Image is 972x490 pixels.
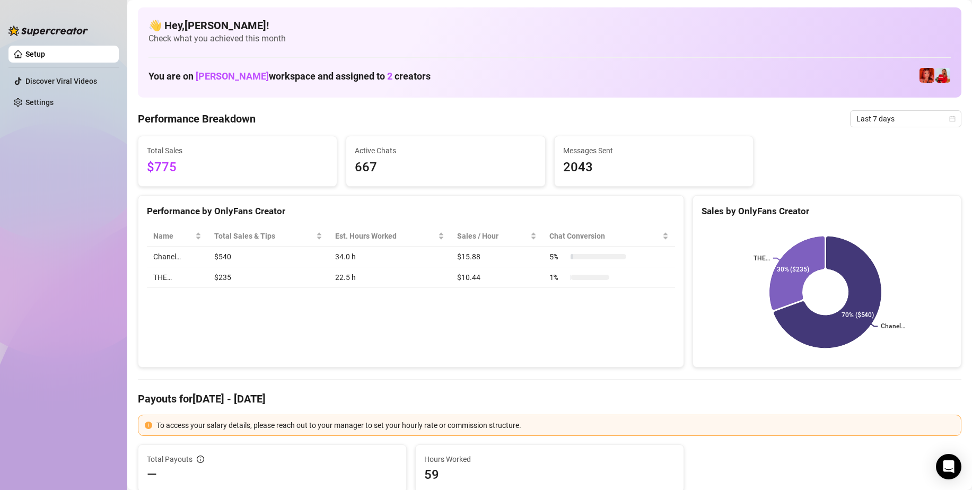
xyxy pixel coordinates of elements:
img: Chanel (@chanelsantini) [920,68,934,83]
h1: You are on workspace and assigned to creators [148,71,431,82]
span: Total Payouts [147,453,192,465]
span: — [147,466,157,483]
td: 22.5 h [329,267,451,288]
span: 2 [387,71,392,82]
span: 5 % [549,251,566,262]
span: Messages Sent [563,145,745,156]
span: Total Sales [147,145,328,156]
span: $775 [147,157,328,178]
span: Check what you achieved this month [148,33,951,45]
img: logo-BBDzfeDw.svg [8,25,88,36]
span: info-circle [197,456,204,463]
td: Chanel… [147,247,208,267]
td: $15.88 [451,247,543,267]
h4: Performance Breakdown [138,111,256,126]
th: Total Sales & Tips [208,226,329,247]
span: Name [153,230,193,242]
span: 667 [355,157,536,178]
span: Sales / Hour [457,230,528,242]
span: exclamation-circle [145,422,152,429]
span: [PERSON_NAME] [196,71,269,82]
div: Performance by OnlyFans Creator [147,204,675,218]
th: Name [147,226,208,247]
td: $540 [208,247,329,267]
span: 2043 [563,157,745,178]
span: Last 7 days [856,111,955,127]
th: Chat Conversion [543,226,675,247]
span: 59 [424,466,675,483]
h4: Payouts for [DATE] - [DATE] [138,391,961,406]
text: Chanel… [881,323,905,330]
td: $10.44 [451,267,543,288]
span: calendar [949,116,956,122]
div: Est. Hours Worked [335,230,436,242]
span: 1 % [549,272,566,283]
div: Sales by OnlyFans Creator [702,204,952,218]
img: THE (@dominopresley) [935,68,950,83]
span: Chat Conversion [549,230,660,242]
a: Discover Viral Videos [25,77,97,85]
a: Setup [25,50,45,58]
th: Sales / Hour [451,226,543,247]
td: THE… [147,267,208,288]
h4: 👋 Hey, [PERSON_NAME] ! [148,18,951,33]
div: Open Intercom Messenger [936,454,961,479]
span: Active Chats [355,145,536,156]
td: 34.0 h [329,247,451,267]
text: THE… [754,255,770,262]
a: Settings [25,98,54,107]
div: To access your salary details, please reach out to your manager to set your hourly rate or commis... [156,419,955,431]
span: Total Sales & Tips [214,230,314,242]
td: $235 [208,267,329,288]
span: Hours Worked [424,453,675,465]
